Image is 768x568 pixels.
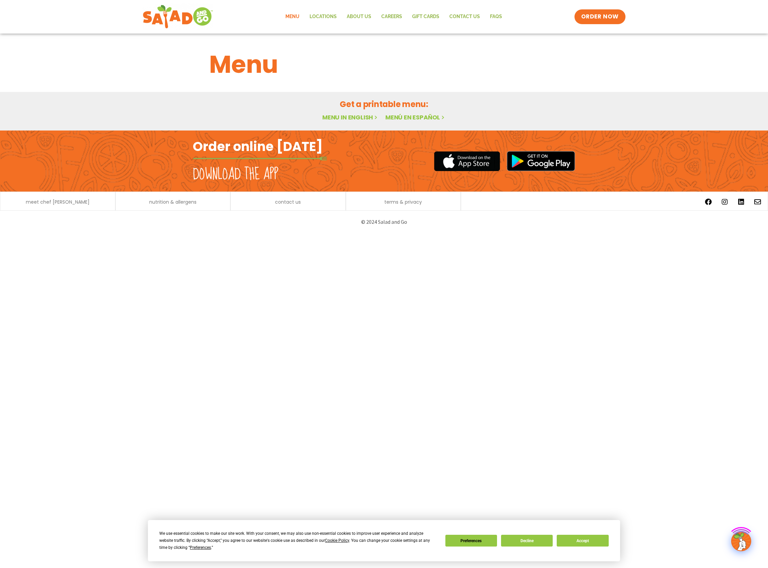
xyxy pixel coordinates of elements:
a: FAQs [485,9,507,24]
h2: Download the app [193,165,278,184]
a: contact us [275,200,301,204]
button: Decline [501,535,553,547]
a: Locations [305,9,342,24]
img: google_play [507,151,575,171]
img: appstore [434,150,500,172]
a: ORDER NOW [574,9,625,24]
h2: Order online [DATE] [193,138,323,155]
a: Menu [280,9,305,24]
span: Cookie Policy [325,538,349,543]
a: Menú en español [385,113,446,121]
a: GIFT CARDS [407,9,444,24]
h1: Menu [209,46,559,83]
button: Accept [557,535,608,547]
span: ORDER NOW [581,13,619,21]
a: meet chef [PERSON_NAME] [26,200,90,204]
div: Cookie Consent Prompt [148,520,620,561]
a: About Us [342,9,376,24]
img: fork [193,157,327,160]
button: Preferences [445,535,497,547]
span: Preferences [190,545,211,550]
a: Careers [376,9,407,24]
a: terms & privacy [384,200,422,204]
h2: Get a printable menu: [209,98,559,110]
nav: Menu [280,9,507,24]
img: new-SAG-logo-768×292 [143,3,213,30]
div: We use essential cookies to make our site work. With your consent, we may also use non-essential ... [159,530,437,551]
a: Contact Us [444,9,485,24]
p: © 2024 Salad and Go [196,217,572,226]
a: Menu in English [322,113,379,121]
a: nutrition & allergens [149,200,197,204]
